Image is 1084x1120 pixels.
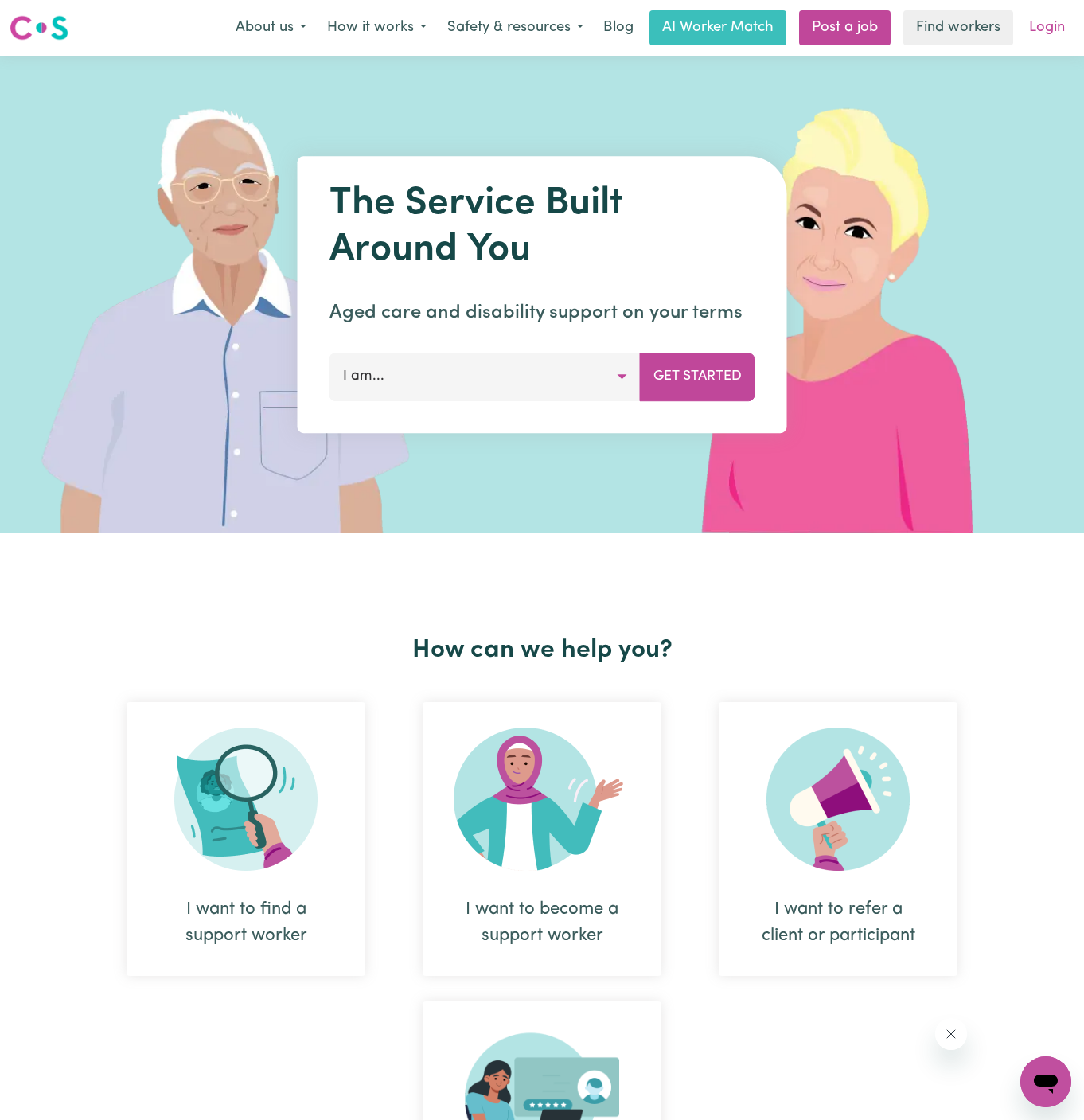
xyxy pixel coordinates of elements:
[329,181,755,273] h1: The Service Built Around You
[329,299,755,327] p: Aged care and disability support on your terms
[757,896,919,949] div: I want to refer a client or participant
[1020,10,1074,45] a: Login
[225,11,317,45] button: About us
[437,11,594,45] button: Safety & resources
[649,10,786,45] a: AI Worker Match
[766,728,910,871] img: Refer
[423,702,661,976] div: I want to become a support worker
[127,702,365,976] div: I want to find a support worker
[165,896,327,949] div: I want to find a support worker
[10,10,68,46] a: Careseekers logo
[317,11,437,45] button: How it works
[10,14,68,42] img: Careseekers logo
[903,10,1013,45] a: Find workers
[454,728,630,871] img: Become Worker
[98,635,986,665] h2: How can we help you?
[640,353,755,400] button: Get Started
[461,896,623,949] div: I want to become a support worker
[174,728,318,871] img: Search
[719,702,957,976] div: I want to refer a client or participant
[329,353,641,400] button: I am...
[1020,1056,1071,1107] iframe: Button to launch messaging window
[594,10,643,45] a: Blog
[935,1018,967,1050] iframe: Close message
[799,10,891,45] a: Post a job
[10,11,96,24] span: Need any help?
